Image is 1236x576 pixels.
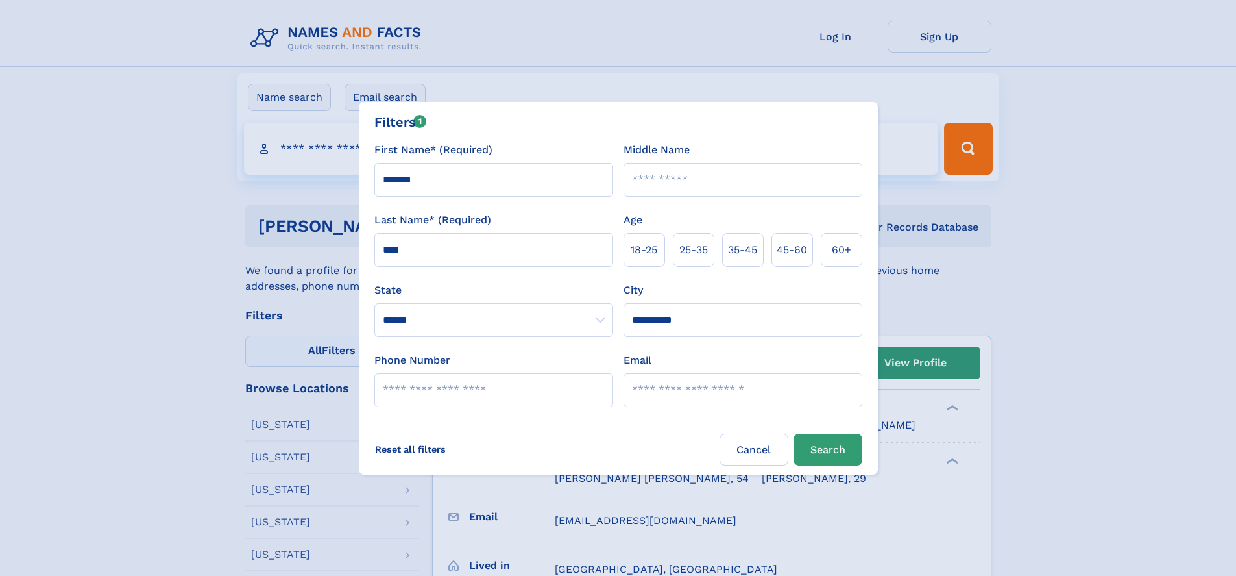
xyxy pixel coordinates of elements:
[624,212,642,228] label: Age
[728,242,757,258] span: 35‑45
[367,434,454,465] label: Reset all filters
[374,353,450,368] label: Phone Number
[679,242,708,258] span: 25‑35
[374,112,427,132] div: Filters
[374,212,491,228] label: Last Name* (Required)
[631,242,657,258] span: 18‑25
[374,142,492,158] label: First Name* (Required)
[624,282,643,298] label: City
[624,353,651,368] label: Email
[777,242,807,258] span: 45‑60
[374,282,613,298] label: State
[794,434,862,466] button: Search
[624,142,690,158] label: Middle Name
[720,434,788,466] label: Cancel
[832,242,851,258] span: 60+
